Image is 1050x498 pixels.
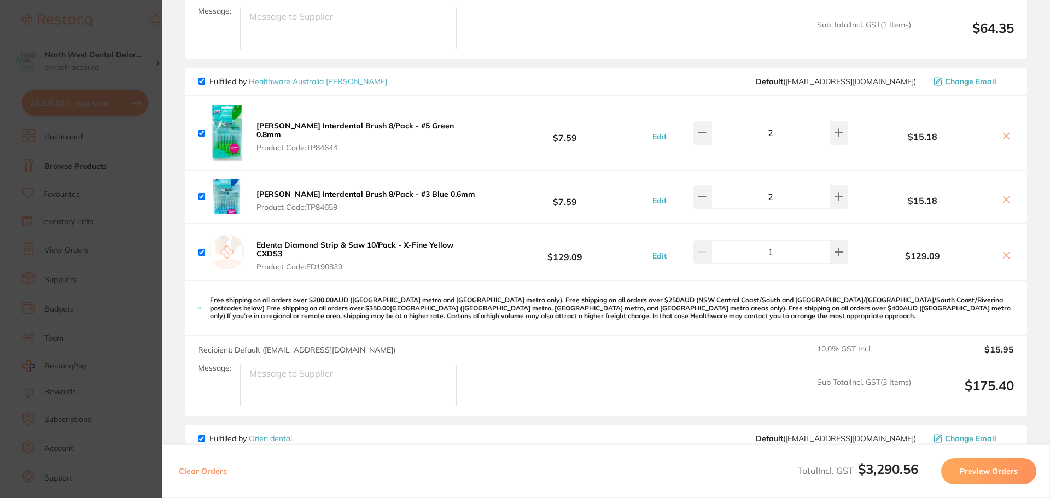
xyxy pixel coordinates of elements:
b: [PERSON_NAME] Interdental Brush 8/Pack - #5 Green 0.8mm [256,121,454,139]
b: $7.59 [483,123,646,143]
img: empty.jpg [209,235,244,269]
output: $64.35 [920,20,1014,50]
span: Sub Total Incl. GST ( 1 Items) [817,20,911,50]
b: [PERSON_NAME] Interdental Brush 8/Pack - #3 Blue 0.6mm [256,189,475,199]
b: $15.18 [851,132,994,142]
span: 10.0 % GST Incl. [817,344,911,368]
span: Sub Total Incl. GST ( 3 Items) [817,378,911,408]
img: cnRybjcwbQ [209,105,244,161]
span: Product Code: ED190839 [256,262,480,271]
b: $129.09 [483,242,646,262]
p: Fulfilled by [209,77,387,86]
button: [PERSON_NAME] Interdental Brush 8/Pack - #3 Blue 0.6mm Product Code:TP84659 [253,189,479,212]
p: Free shipping on all orders over $200.00AUD ([GEOGRAPHIC_DATA] metro and [GEOGRAPHIC_DATA] metro ... [210,296,1014,320]
span: Product Code: TP84659 [256,203,475,212]
span: Product Code: TP84644 [256,143,480,152]
output: $175.40 [920,378,1014,408]
span: sales@orien.com.au [756,434,916,443]
button: Edit [649,251,670,261]
button: Change Email [930,77,1014,86]
b: $3,290.56 [858,461,918,477]
button: Preview Orders [941,458,1036,484]
button: Change Email [930,433,1014,443]
img: Nnl6dGJjYQ [209,179,244,214]
button: Edit [649,132,670,142]
b: $7.59 [483,187,646,207]
b: Edenta Diamond Strip & Saw 10/Pack - X-Fine Yellow CXDS3 [256,240,453,259]
b: Default [756,433,783,443]
span: info@healthwareaustralia.com.au [756,77,916,86]
p: Fulfilled by [209,434,292,443]
button: Edenta Diamond Strip & Saw 10/Pack - X-Fine Yellow CXDS3 Product Code:ED190839 [253,240,483,272]
button: Clear Orders [176,458,230,484]
span: Change Email [945,77,996,86]
label: Message: [198,364,231,373]
span: Total Incl. GST [797,465,918,476]
a: Healthware Australia [PERSON_NAME] [249,77,387,86]
span: Recipient: Default ( [EMAIL_ADDRESS][DOMAIN_NAME] ) [198,345,395,355]
output: $15.95 [920,344,1014,368]
button: [PERSON_NAME] Interdental Brush 8/Pack - #5 Green 0.8mm Product Code:TP84644 [253,121,483,153]
a: Orien dental [249,433,292,443]
b: $15.18 [851,196,994,206]
button: Edit [649,196,670,206]
span: Change Email [945,434,996,443]
b: Default [756,77,783,86]
label: Message: [198,7,231,16]
b: $129.09 [851,251,994,261]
